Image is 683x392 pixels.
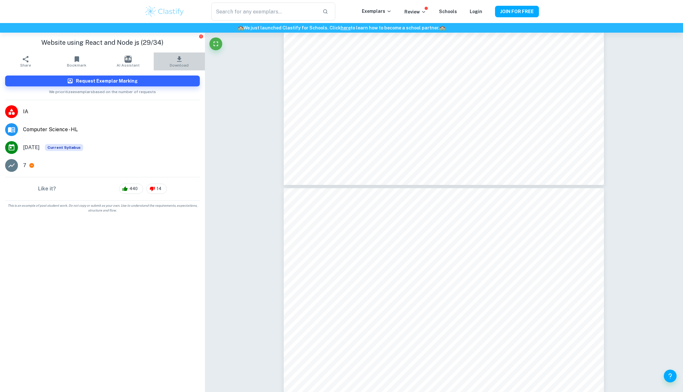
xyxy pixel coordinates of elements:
[102,52,154,70] button: AI Assistant
[125,56,132,63] img: AI Assistant
[67,63,86,68] span: Bookmark
[119,184,143,194] div: 440
[45,144,83,151] div: This exemplar is based on the current syllabus. Feel free to refer to it for inspiration/ideas wh...
[23,126,200,133] span: Computer Science - HL
[126,186,141,192] span: 440
[23,108,200,116] span: IA
[211,3,317,20] input: Search for any exemplars...
[440,25,445,30] span: 🏫
[664,370,677,382] button: Help and Feedback
[45,144,83,151] span: Current Syllabus
[404,8,426,15] p: Review
[209,37,222,50] button: Fullscreen
[76,77,138,84] h6: Request Exemplar Marking
[146,184,167,194] div: 14
[341,25,351,30] a: here
[49,86,156,95] span: We prioritize exemplars based on the number of requests
[117,63,140,68] span: AI Assistant
[153,186,165,192] span: 14
[23,144,40,151] span: [DATE]
[1,24,682,31] h6: We just launched Clastify for Schools. Click to learn how to become a school partner.
[238,25,243,30] span: 🏫
[154,52,205,70] button: Download
[199,34,204,39] button: Report issue
[51,52,102,70] button: Bookmark
[144,5,185,18] img: Clastify logo
[5,76,200,86] button: Request Exemplar Marking
[3,203,202,213] span: This is an example of past student work. Do not copy or submit as your own. Use to understand the...
[439,9,457,14] a: Schools
[170,63,189,68] span: Download
[495,6,539,17] button: JOIN FOR FREE
[38,185,56,193] h6: Like it?
[20,63,31,68] span: Share
[23,162,26,169] p: 7
[362,8,392,15] p: Exemplars
[5,38,200,47] h1: Website using React and Node js (29/34)
[470,9,482,14] a: Login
